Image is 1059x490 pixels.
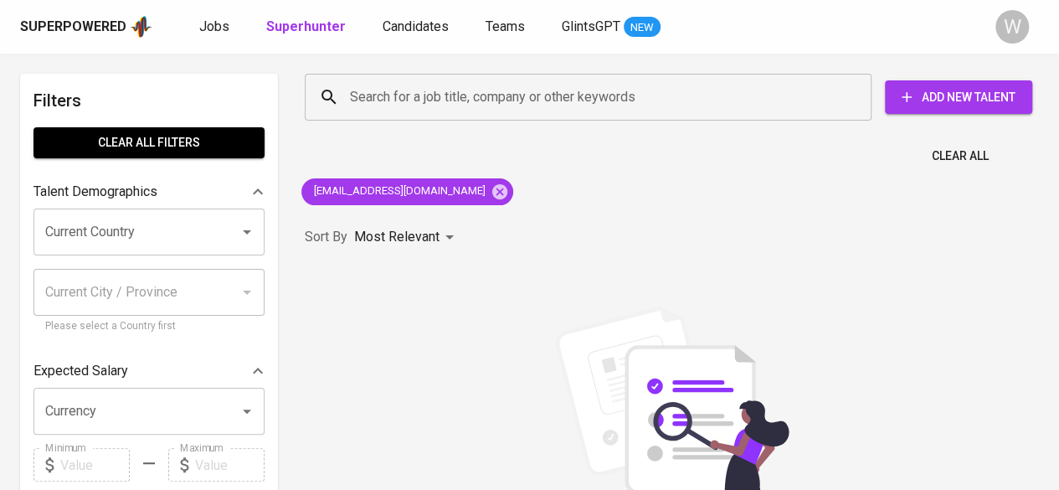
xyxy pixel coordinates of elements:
button: Open [235,220,259,244]
span: Clear All [932,146,989,167]
p: Talent Demographics [33,182,157,202]
h6: Filters [33,87,265,114]
p: Expected Salary [33,361,128,381]
a: Jobs [199,17,233,38]
button: Clear All [925,141,995,172]
b: Superhunter [266,18,346,34]
span: Clear All filters [47,132,251,153]
a: Teams [486,17,528,38]
span: Jobs [199,18,229,34]
span: Candidates [383,18,449,34]
div: Talent Demographics [33,175,265,209]
div: Superpowered [20,18,126,37]
img: app logo [130,14,152,39]
button: Open [235,400,259,423]
div: W [995,10,1029,44]
div: [EMAIL_ADDRESS][DOMAIN_NAME] [301,178,513,205]
div: Expected Salary [33,354,265,388]
span: [EMAIL_ADDRESS][DOMAIN_NAME] [301,183,496,199]
a: GlintsGPT NEW [562,17,661,38]
input: Value [195,448,265,482]
div: Most Relevant [354,222,460,253]
span: Teams [486,18,525,34]
a: Superhunter [266,17,349,38]
input: Value [60,448,130,482]
p: Sort By [305,227,347,247]
p: Please select a Country first [45,318,253,335]
button: Clear All filters [33,127,265,158]
span: GlintsGPT [562,18,620,34]
span: Add New Talent [898,87,1019,108]
span: NEW [624,19,661,36]
a: Candidates [383,17,452,38]
p: Most Relevant [354,227,440,247]
button: Add New Talent [885,80,1032,114]
a: Superpoweredapp logo [20,14,152,39]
